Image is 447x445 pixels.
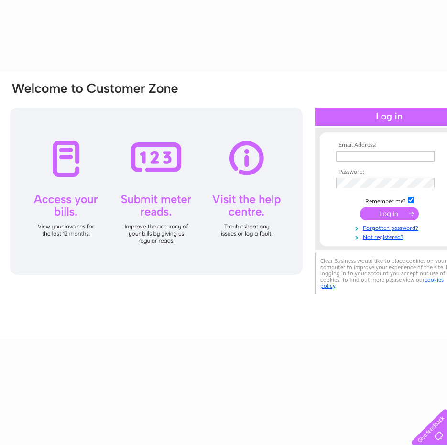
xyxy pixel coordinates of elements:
[334,142,445,149] th: Email Address:
[336,223,445,232] a: Forgotten password?
[334,169,445,175] th: Password:
[334,195,445,205] td: Remember me?
[336,232,445,241] a: Not registered?
[360,207,419,220] input: Submit
[320,276,444,289] a: cookies policy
